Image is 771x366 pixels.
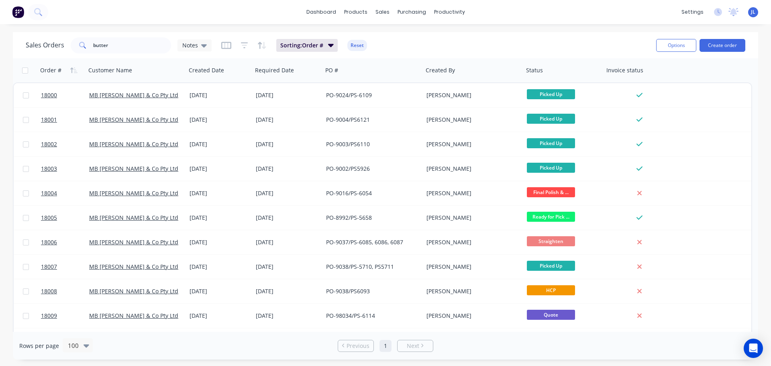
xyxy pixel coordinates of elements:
[394,6,430,18] div: purchasing
[89,214,178,221] a: MB [PERSON_NAME] & Co Pty Ltd
[89,165,178,172] a: MB [PERSON_NAME] & Co Pty Ltd
[256,214,320,222] div: [DATE]
[326,91,415,99] div: PO-9024/PS-6109
[527,236,575,246] span: Straighten
[41,165,57,173] span: 18003
[40,66,61,74] div: Order #
[89,140,178,148] a: MB [PERSON_NAME] & Co Pty Ltd
[527,212,575,222] span: Ready for Pick ...
[41,83,89,107] a: 18000
[426,189,516,197] div: [PERSON_NAME]
[379,340,392,352] a: Page 1 is your current page
[41,312,57,320] span: 18009
[527,187,575,197] span: Final Polish & ...
[189,66,224,74] div: Created Date
[256,287,320,295] div: [DATE]
[426,312,516,320] div: [PERSON_NAME]
[426,116,516,124] div: [PERSON_NAME]
[256,312,320,320] div: [DATE]
[190,263,249,271] div: [DATE]
[426,238,516,246] div: [PERSON_NAME]
[338,342,373,350] a: Previous page
[326,238,415,246] div: PO-9037/PS-6085, 6086, 6087
[426,91,516,99] div: [PERSON_NAME]
[256,263,320,271] div: [DATE]
[41,287,57,295] span: 18008
[527,114,575,124] span: Picked Up
[751,8,755,16] span: JL
[527,89,575,99] span: Picked Up
[700,39,745,52] button: Create order
[335,340,436,352] ul: Pagination
[256,116,320,124] div: [DATE]
[88,66,132,74] div: Customer Name
[182,41,198,49] span: Notes
[41,328,89,352] a: 18010
[93,37,171,53] input: Search...
[326,116,415,124] div: PO-9004/PS6121
[89,312,178,319] a: MB [PERSON_NAME] & Co Pty Ltd
[527,261,575,271] span: Picked Up
[371,6,394,18] div: sales
[326,165,415,173] div: PO-9002/PS5926
[41,238,57,246] span: 18006
[41,181,89,205] a: 18004
[398,342,433,350] a: Next page
[256,140,320,148] div: [DATE]
[41,304,89,328] a: 18009
[326,189,415,197] div: PO-9016/PS-6054
[41,263,57,271] span: 18007
[41,279,89,303] a: 18008
[190,91,249,99] div: [DATE]
[280,41,323,49] span: Sorting: Order #
[41,157,89,181] a: 18003
[256,91,320,99] div: [DATE]
[276,39,338,52] button: Sorting:Order #
[744,339,763,358] div: Open Intercom Messenger
[190,189,249,197] div: [DATE]
[41,91,57,99] span: 18000
[190,116,249,124] div: [DATE]
[190,287,249,295] div: [DATE]
[41,255,89,279] a: 18007
[527,310,575,320] span: Quote
[677,6,708,18] div: settings
[326,263,415,271] div: PO-9038/PS-5710, PS5711
[527,138,575,148] span: Picked Up
[426,165,516,173] div: [PERSON_NAME]
[347,342,369,350] span: Previous
[426,287,516,295] div: [PERSON_NAME]
[190,165,249,173] div: [DATE]
[407,342,419,350] span: Next
[656,39,696,52] button: Options
[527,285,575,295] span: HCP
[326,287,415,295] div: PO-9038/PS6093
[426,66,455,74] div: Created By
[606,66,643,74] div: Invoice status
[256,238,320,246] div: [DATE]
[89,189,178,197] a: MB [PERSON_NAME] & Co Pty Ltd
[190,312,249,320] div: [DATE]
[426,214,516,222] div: [PERSON_NAME]
[340,6,371,18] div: products
[426,263,516,271] div: [PERSON_NAME]
[325,66,338,74] div: PO #
[26,41,64,49] h1: Sales Orders
[190,238,249,246] div: [DATE]
[41,116,57,124] span: 18001
[89,287,178,295] a: MB [PERSON_NAME] & Co Pty Ltd
[326,214,415,222] div: PO-8992/PS-5658
[190,214,249,222] div: [DATE]
[255,66,294,74] div: Required Date
[19,342,59,350] span: Rows per page
[89,263,178,270] a: MB [PERSON_NAME] & Co Pty Ltd
[326,312,415,320] div: PO-98034/PS-6114
[190,140,249,148] div: [DATE]
[41,189,57,197] span: 18004
[430,6,469,18] div: productivity
[41,140,57,148] span: 18002
[12,6,24,18] img: Factory
[302,6,340,18] a: dashboard
[89,238,178,246] a: MB [PERSON_NAME] & Co Pty Ltd
[41,108,89,132] a: 18001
